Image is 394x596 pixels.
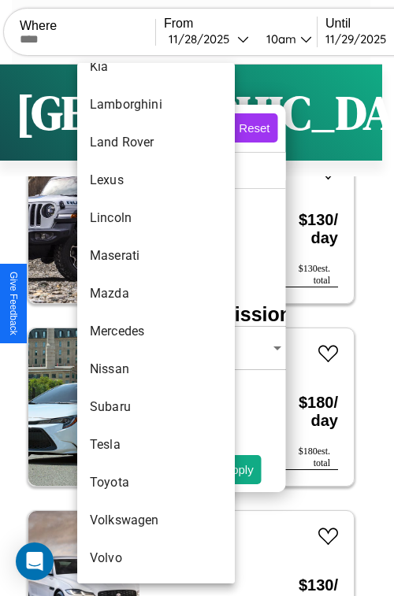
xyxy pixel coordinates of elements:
li: Land Rover [77,124,235,161]
li: Subaru [77,388,235,426]
li: Mercedes [77,313,235,350]
li: Mazda [77,275,235,313]
li: Kia [77,48,235,86]
div: Give Feedback [8,272,19,335]
li: Toyota [77,464,235,502]
li: Lexus [77,161,235,199]
li: Tesla [77,426,235,464]
div: Open Intercom Messenger [16,542,54,580]
li: Lincoln [77,199,235,237]
li: Volkswagen [77,502,235,539]
li: Nissan [77,350,235,388]
li: Volvo [77,539,235,577]
li: Lamborghini [77,86,235,124]
li: Maserati [77,237,235,275]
